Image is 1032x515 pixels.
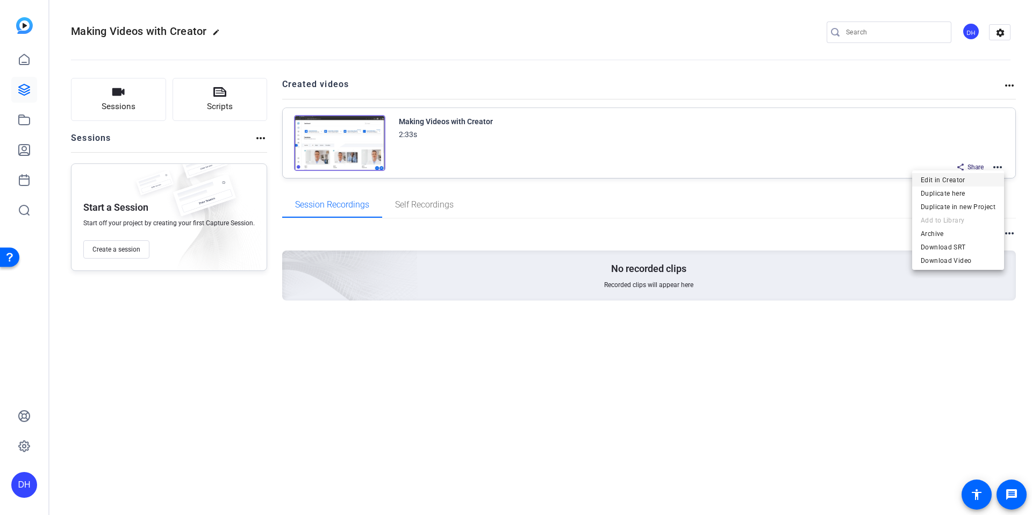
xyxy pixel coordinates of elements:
span: Download Video [921,254,995,267]
span: Download SRT [921,241,995,254]
span: Duplicate in new Project [921,201,995,213]
span: Archive [921,227,995,240]
span: Duplicate here [921,187,995,200]
span: Edit in Creator [921,174,995,187]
